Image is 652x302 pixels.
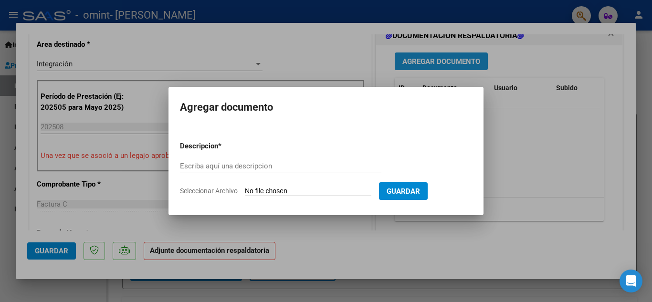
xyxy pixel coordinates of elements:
span: Guardar [387,187,420,196]
p: Descripcion [180,141,268,152]
h2: Agregar documento [180,98,472,116]
button: Guardar [379,182,428,200]
span: Seleccionar Archivo [180,187,238,195]
div: Open Intercom Messenger [620,270,642,292]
